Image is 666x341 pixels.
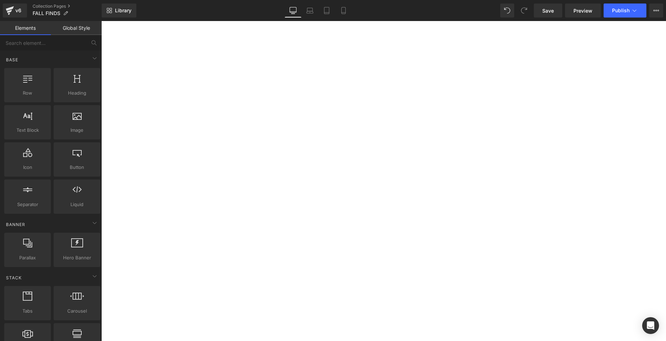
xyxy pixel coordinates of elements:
span: Icon [6,164,49,171]
span: Hero Banner [56,254,98,261]
span: FALL FINDS [33,11,60,16]
span: Stack [5,274,22,281]
a: Desktop [285,4,301,18]
button: Redo [517,4,531,18]
span: Button [56,164,98,171]
span: Parallax [6,254,49,261]
span: Banner [5,221,26,228]
span: Text Block [6,127,49,134]
span: Separator [6,201,49,208]
span: Row [6,89,49,97]
span: Liquid [56,201,98,208]
span: Save [542,7,554,14]
a: Global Style [51,21,102,35]
span: Preview [573,7,592,14]
span: Image [56,127,98,134]
a: Mobile [335,4,352,18]
a: Preview [565,4,601,18]
span: Carousel [56,307,98,315]
span: Publish [612,8,630,13]
button: Publish [604,4,646,18]
div: v6 [14,6,23,15]
a: v6 [3,4,27,18]
span: Library [115,7,131,14]
button: Undo [500,4,514,18]
a: New Library [102,4,136,18]
span: Base [5,56,19,63]
a: Laptop [301,4,318,18]
span: Tabs [6,307,49,315]
a: Collection Pages [33,4,102,9]
button: More [649,4,663,18]
a: Tablet [318,4,335,18]
span: Heading [56,89,98,97]
div: Open Intercom Messenger [642,317,659,334]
